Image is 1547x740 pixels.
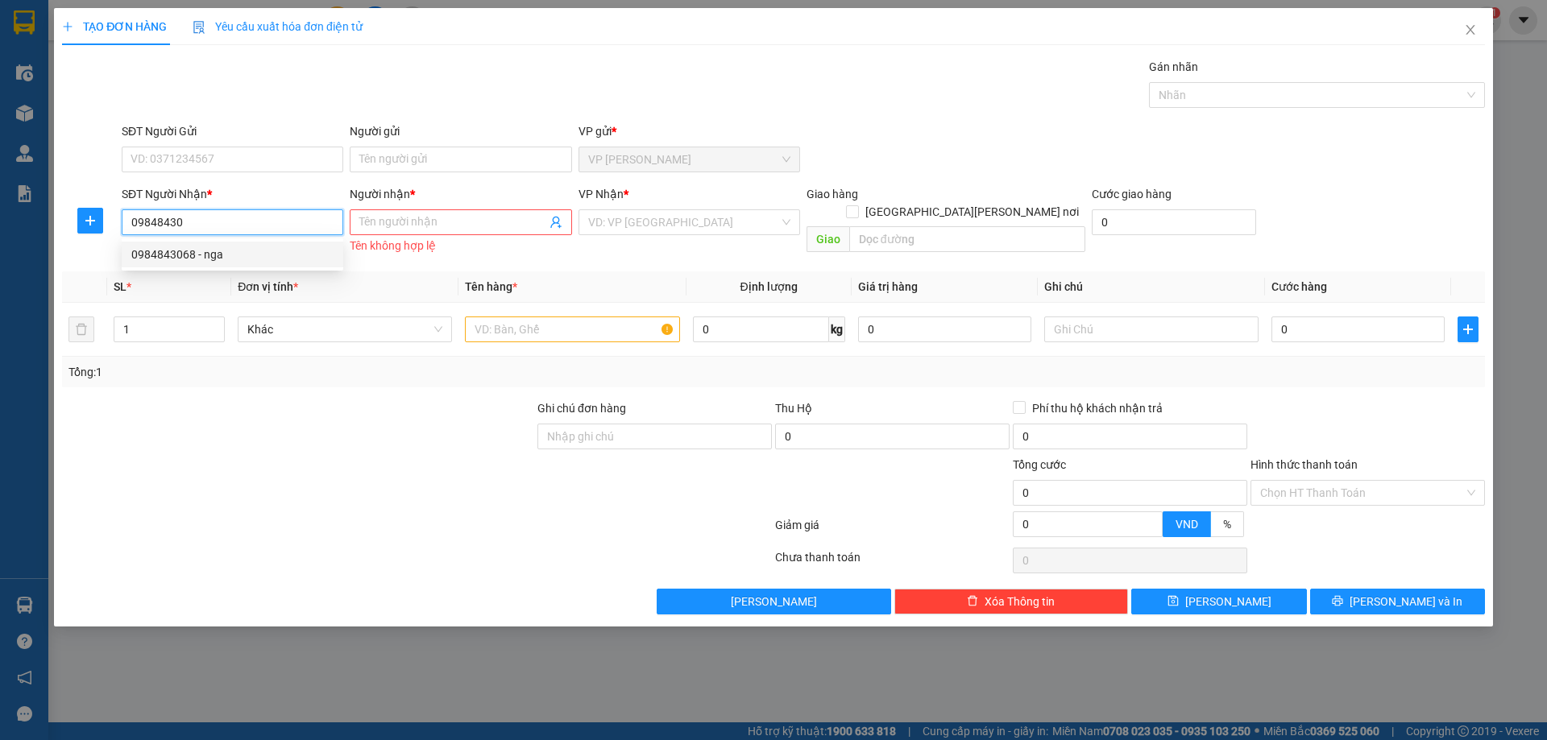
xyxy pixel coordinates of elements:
[193,21,205,34] img: icon
[1044,316,1259,342] input: Ghi Chú
[350,122,571,140] div: Người gửi
[579,122,800,140] div: VP gửi
[247,317,442,341] span: Khác
[588,147,790,172] span: VP Thanh Xuân
[550,216,562,229] span: user-add
[1310,589,1485,614] button: printer[PERSON_NAME] và In
[114,280,126,293] span: SL
[68,363,597,381] div: Tổng: 1
[1464,23,1477,36] span: close
[731,593,817,610] span: [PERSON_NAME]
[1131,589,1306,614] button: save[PERSON_NAME]
[1026,399,1169,417] span: Phí thu hộ khách nhận trả
[775,402,812,415] span: Thu Hộ
[122,122,343,140] div: SĐT Người Gửi
[77,208,103,234] button: plus
[773,548,1011,577] div: Chưa thanh toán
[62,20,167,33] span: TẠO ĐƠN HÀNG
[1013,458,1066,471] span: Tổng cước
[122,185,343,203] div: SĐT Người Nhận
[1092,209,1256,235] input: Cước giao hàng
[1038,271,1265,303] th: Ghi chú
[1332,595,1343,608] span: printer
[537,424,772,449] input: Ghi chú đơn hàng
[350,185,571,203] div: Người nhận
[193,20,363,33] span: Yêu cầu xuất hóa đơn điện tử
[131,246,334,263] div: 0984843068 - nga
[151,60,674,80] li: Hotline: 0965551559
[579,188,624,201] span: VP Nhận
[849,226,1085,252] input: Dọc đường
[68,316,94,342] button: delete
[151,39,674,60] li: Số 378 [PERSON_NAME] ( [PERSON_NAME] nhà khách [GEOGRAPHIC_DATA])
[858,280,918,293] span: Giá trị hàng
[537,402,626,415] label: Ghi chú đơn hàng
[20,117,281,143] b: GỬI : VP [PERSON_NAME]
[985,593,1055,610] span: Xóa Thông tin
[1458,316,1479,342] button: plus
[1092,188,1172,201] label: Cước giao hàng
[1271,280,1327,293] span: Cước hàng
[465,316,679,342] input: VD: Bàn, Ghế
[465,280,517,293] span: Tên hàng
[122,242,343,267] div: 0984843068 - nga
[967,595,978,608] span: delete
[1223,518,1231,531] span: %
[807,188,858,201] span: Giao hàng
[1149,60,1198,73] label: Gán nhãn
[1458,323,1478,336] span: plus
[350,237,571,255] div: Tên không hợp lệ
[657,589,891,614] button: [PERSON_NAME]
[62,21,73,32] span: plus
[859,203,1085,221] span: [GEOGRAPHIC_DATA][PERSON_NAME] nơi
[1350,593,1462,610] span: [PERSON_NAME] và In
[894,589,1129,614] button: deleteXóa Thông tin
[829,316,845,342] span: kg
[773,516,1011,544] div: Giảm giá
[78,214,102,227] span: plus
[1250,458,1358,471] label: Hình thức thanh toán
[807,226,849,252] span: Giao
[238,280,298,293] span: Đơn vị tính
[1448,8,1493,53] button: Close
[1176,518,1198,531] span: VND
[1185,593,1271,610] span: [PERSON_NAME]
[858,316,1031,342] input: 0
[1168,595,1179,608] span: save
[740,280,798,293] span: Định lượng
